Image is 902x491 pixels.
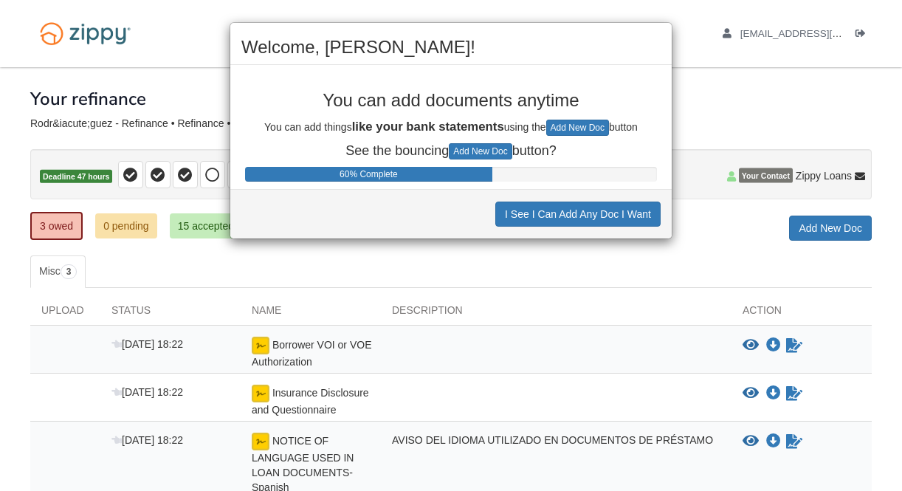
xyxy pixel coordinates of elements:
h2: Welcome, [PERSON_NAME]! [241,38,661,57]
p: You can add things using the button [241,118,661,136]
div: Progress Bar [245,167,492,182]
p: See the bouncing button? [241,143,661,159]
button: Add New Doc [449,143,512,159]
p: You can add documents anytime [241,91,661,110]
button: Add New Doc [546,120,609,136]
b: like your bank statements [352,120,504,134]
button: I See I Can Add Any Doc I Want [495,202,661,227]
